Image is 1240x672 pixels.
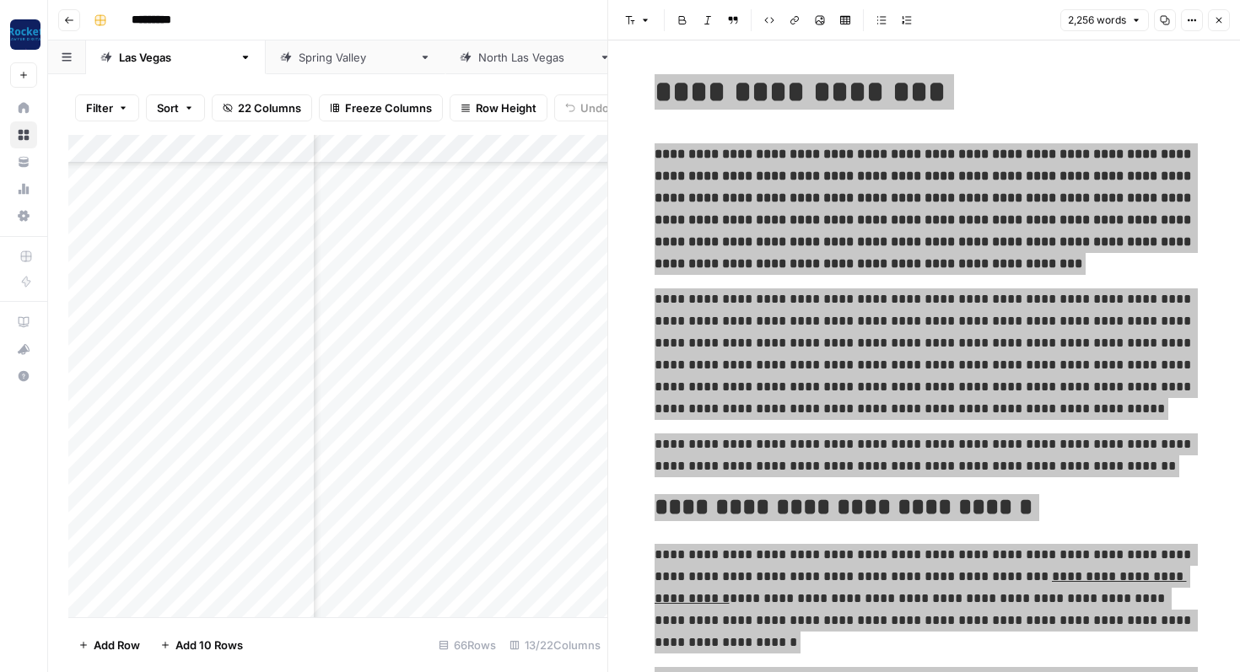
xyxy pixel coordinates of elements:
button: Add 10 Rows [150,632,253,659]
button: Row Height [450,94,547,121]
a: [GEOGRAPHIC_DATA] [86,40,266,74]
button: Sort [146,94,205,121]
div: 66 Rows [432,632,503,659]
span: Filter [86,99,113,116]
div: [GEOGRAPHIC_DATA] [299,49,412,66]
a: Usage [10,175,37,202]
div: What's new? [11,336,36,362]
img: Rocket Pilots Logo [10,19,40,50]
span: Undo [580,99,609,116]
a: Browse [10,121,37,148]
button: Filter [75,94,139,121]
button: 2,256 words [1060,9,1149,31]
span: Row Height [476,99,536,116]
button: Help + Support [10,363,37,390]
span: 2,256 words [1068,13,1126,28]
span: Sort [157,99,179,116]
span: Add Row [94,637,140,653]
div: 13/22 Columns [503,632,607,659]
a: Home [10,94,37,121]
button: What's new? [10,336,37,363]
div: [GEOGRAPHIC_DATA] [119,49,233,66]
button: 22 Columns [212,94,312,121]
button: Add Row [68,632,150,659]
button: Freeze Columns [319,94,443,121]
a: Your Data [10,148,37,175]
a: AirOps Academy [10,309,37,336]
button: Undo [554,94,620,121]
button: Workspace: Rocket Pilots [10,13,37,56]
span: 22 Columns [238,99,301,116]
a: [GEOGRAPHIC_DATA] [445,40,625,74]
div: [GEOGRAPHIC_DATA] [478,49,592,66]
span: Freeze Columns [345,99,432,116]
a: Settings [10,202,37,229]
span: Add 10 Rows [175,637,243,653]
a: [GEOGRAPHIC_DATA] [266,40,445,74]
